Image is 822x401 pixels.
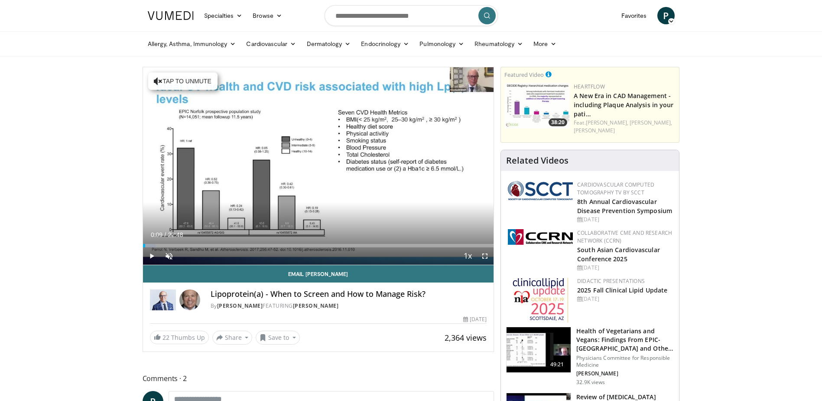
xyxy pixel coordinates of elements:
[576,327,674,353] h3: Health of Vegetarians and Vegans: Findings From EPIC-[GEOGRAPHIC_DATA] and Othe…
[507,327,571,372] img: 606f2b51-b844-428b-aa21-8c0c72d5a896.150x105_q85_crop-smart_upscale.jpg
[143,244,494,247] div: Progress Bar
[506,155,569,166] h4: Related Videos
[504,83,569,128] a: 38:20
[143,265,494,283] a: Email [PERSON_NAME]
[160,247,178,265] button: Unmute
[293,302,339,309] a: [PERSON_NAME]
[445,332,487,343] span: 2,364 views
[241,35,301,53] a: Cardiovascular
[577,229,672,244] a: Collaborative CME and Research Network (CCRN)
[574,83,605,90] a: Heartflow
[143,67,494,265] video-js: Video Player
[508,181,573,200] img: 51a70120-4f25-49cc-93a4-67582377e75f.png.150x105_q85_autocrop_double_scale_upscale_version-0.2.png
[528,35,562,53] a: More
[148,11,194,20] img: VuMedi Logo
[576,370,674,377] p: [PERSON_NAME]
[506,327,674,386] a: 49:21 Health of Vegetarians and Vegans: Findings From EPIC-[GEOGRAPHIC_DATA] and Othe… Physicians...
[165,231,166,238] span: /
[513,277,569,323] img: d65bce67-f81a-47c5-b47d-7b8806b59ca8.jpg.150x105_q85_autocrop_double_scale_upscale_version-0.2.jpg
[657,7,675,24] a: P
[469,35,528,53] a: Rheumatology
[247,7,287,24] a: Browse
[574,127,615,134] a: [PERSON_NAME]
[148,72,218,90] button: Tap to unmute
[577,181,654,196] a: Cardiovascular Computed Tomography TV by SCCT
[577,197,672,215] a: 8th Annual Cardiovascular Disease Prevention Symposium
[168,231,183,238] span: 22:48
[504,83,569,128] img: 738d0e2d-290f-4d89-8861-908fb8b721dc.150x105_q85_crop-smart_upscale.jpg
[162,333,169,342] span: 22
[577,295,672,303] div: [DATE]
[325,5,498,26] input: Search topics, interventions
[574,119,676,135] div: Feat.
[577,264,672,272] div: [DATE]
[356,35,414,53] a: Endocrinology
[151,231,162,238] span: 0:09
[414,35,469,53] a: Pulmonology
[549,118,567,126] span: 38:20
[211,289,487,299] h4: Lipoprotein(a) - When to Screen and How to Manage Risk?
[577,286,667,294] a: 2025 Fall Clinical Lipid Update
[576,379,605,386] p: 32.9K views
[504,71,544,79] small: Featured Video
[574,92,673,118] a: A New Era in CAD Management - including Plaque Analysis in your pati…
[143,247,160,265] button: Play
[576,355,674,368] p: Physicians Committee for Responsible Medicine
[302,35,356,53] a: Dermatology
[459,247,476,265] button: Playback Rate
[150,331,209,344] a: 22 Thumbs Up
[577,277,672,285] div: Didactic Presentations
[508,229,573,245] img: a04ee3ba-8487-4636-b0fb-5e8d268f3737.png.150x105_q85_autocrop_double_scale_upscale_version-0.2.png
[630,119,672,126] a: [PERSON_NAME],
[179,289,200,310] img: Avatar
[143,373,494,384] span: Comments 2
[256,331,300,345] button: Save to
[577,246,660,263] a: South Asian Cardiovascular Conference 2025
[212,331,253,345] button: Share
[217,302,263,309] a: [PERSON_NAME]
[547,360,568,369] span: 49:21
[211,302,487,310] div: By FEATURING
[476,247,494,265] button: Fullscreen
[616,7,652,24] a: Favorites
[199,7,248,24] a: Specialties
[463,316,487,323] div: [DATE]
[143,35,241,53] a: Allergy, Asthma, Immunology
[586,119,628,126] a: [PERSON_NAME],
[577,216,672,224] div: [DATE]
[150,289,176,310] img: Dr. Robert S. Rosenson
